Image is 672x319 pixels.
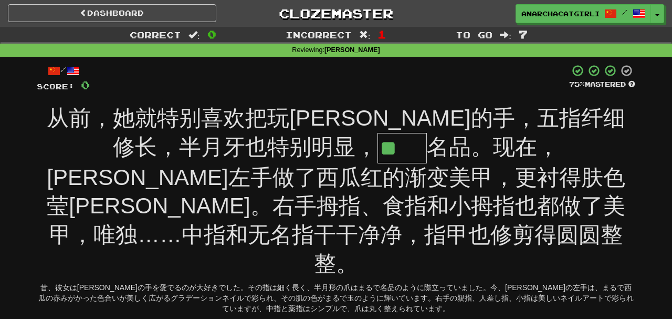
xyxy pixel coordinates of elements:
span: 7 [519,28,528,40]
span: 75 % [569,80,585,88]
div: 昔、彼女は[PERSON_NAME]の手を愛でるのが大好きでした。その指は細く長く、半月形の爪はまるで名品のように際立っていました。今、[PERSON_NAME]の左手は、まるで西瓜の赤みがかっ... [37,282,635,314]
span: Incorrect [286,29,352,40]
a: Dashboard [8,4,216,22]
strong: [PERSON_NAME] [324,46,380,54]
span: Score: [37,82,75,91]
span: : [188,30,200,39]
span: 0 [207,28,216,40]
div: / [37,64,90,77]
span: : [359,30,371,39]
span: / [622,8,627,16]
span: : [500,30,511,39]
span: 名品。现在，[PERSON_NAME]左手做了西瓜红的渐变美甲，更衬得肤色莹[PERSON_NAME]。右手拇指、食指和小拇指也都做了美甲，唯独……中指和无名指干干净净，指甲也修剪得圆圆整整。 [47,135,625,276]
span: Correct [130,29,181,40]
a: Clozemaster [232,4,440,23]
span: 0 [81,78,90,91]
div: Mastered [569,80,635,89]
span: To go [456,29,492,40]
span: 1 [377,28,386,40]
span: anarchacatgirlism [521,9,599,18]
a: anarchacatgirlism / [516,4,651,23]
span: 从前，她就特别喜欢把玩[PERSON_NAME]的手，五指纤细修长，半月牙也特别明显， [47,106,625,159]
